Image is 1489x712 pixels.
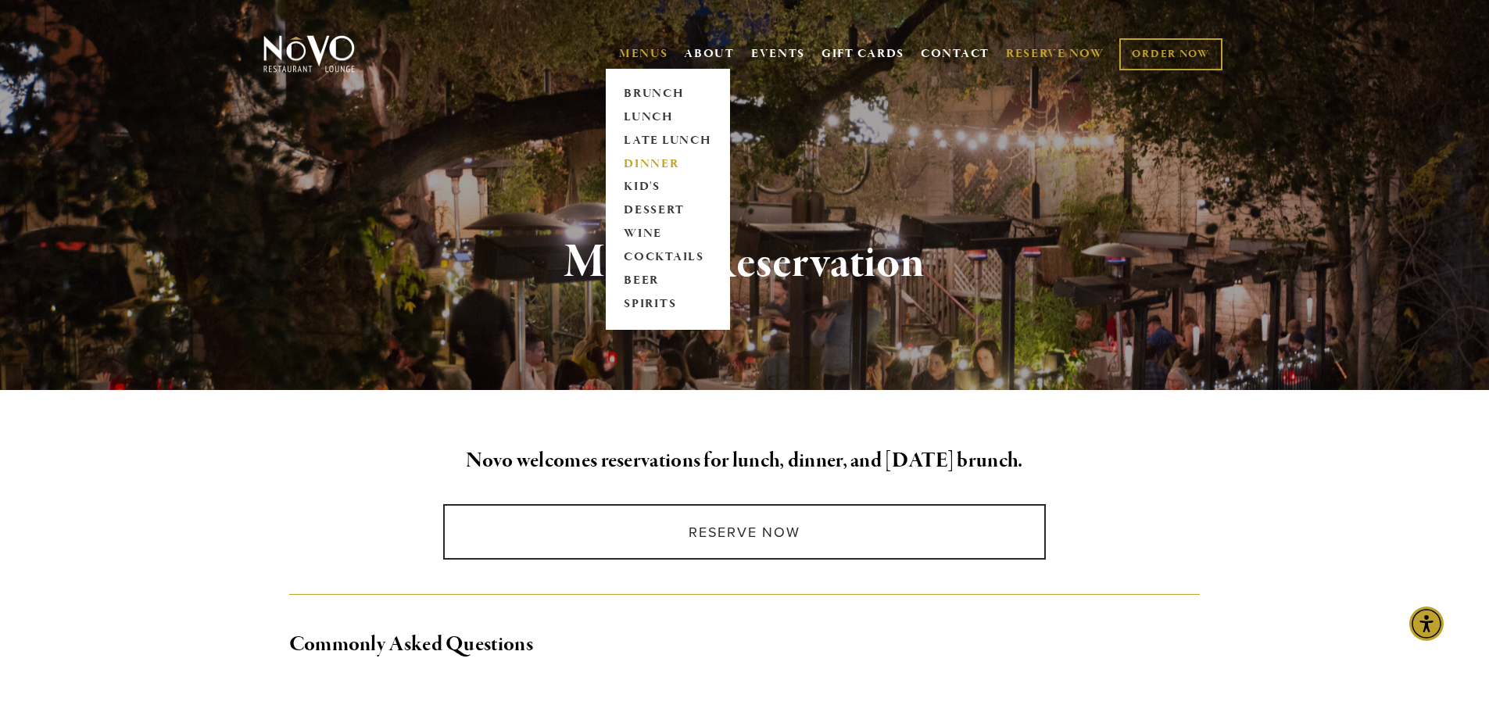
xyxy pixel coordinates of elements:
[619,270,717,293] a: BEER
[619,152,717,176] a: DINNER
[289,628,1201,661] h2: Commonly Asked Questions
[1409,606,1444,641] div: Accessibility Menu
[619,176,717,199] a: KID'S
[751,46,805,62] a: EVENTS
[564,233,925,292] strong: Make a Reservation
[821,39,904,69] a: GIFT CARDS
[289,445,1201,478] h2: Novo welcomes reservations for lunch, dinner, and [DATE] brunch.
[619,246,717,270] a: COCKTAILS
[619,199,717,223] a: DESSERT
[619,293,717,317] a: SPIRITS
[619,223,717,246] a: WINE
[443,504,1046,560] a: Reserve Now
[260,34,358,73] img: Novo Restaurant &amp; Lounge
[619,106,717,129] a: LUNCH
[921,39,990,69] a: CONTACT
[619,46,668,62] a: MENUS
[684,46,735,62] a: ABOUT
[619,82,717,106] a: BRUNCH
[1119,38,1222,70] a: ORDER NOW
[1006,39,1104,69] a: RESERVE NOW
[619,129,717,152] a: LATE LUNCH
